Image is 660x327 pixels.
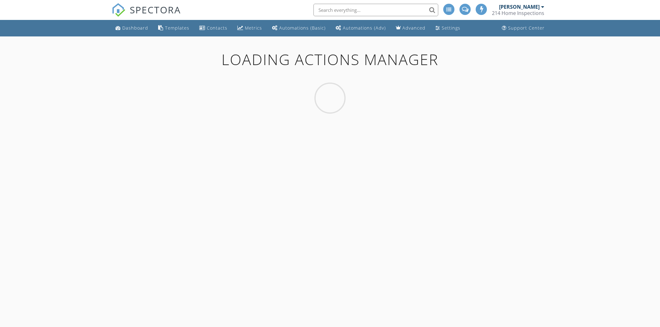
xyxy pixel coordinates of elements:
[156,22,192,34] a: Templates
[499,22,547,34] a: Support Center
[62,51,598,68] h1: Loading Actions Manager
[508,25,545,31] div: Support Center
[245,25,262,31] div: Metrics
[235,22,264,34] a: Metrics
[313,4,438,16] input: Search everything...
[343,25,386,31] div: Automations (Adv)
[269,22,328,34] a: Automations (Basic)
[433,22,463,34] a: Settings
[492,10,544,16] div: 214 Home Inspections
[197,22,230,34] a: Contacts
[499,4,540,10] div: [PERSON_NAME]
[165,25,189,31] div: Templates
[113,22,151,34] a: Dashboard
[130,3,181,16] span: SPECTORA
[442,25,460,31] div: Settings
[393,22,428,34] a: Advanced
[333,22,388,34] a: Automations (Advanced)
[207,25,227,31] div: Contacts
[402,25,425,31] div: Advanced
[112,8,181,21] a: SPECTORA
[112,3,125,17] img: The Best Home Inspection Software - Spectora
[122,25,148,31] div: Dashboard
[279,25,326,31] div: Automations (Basic)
